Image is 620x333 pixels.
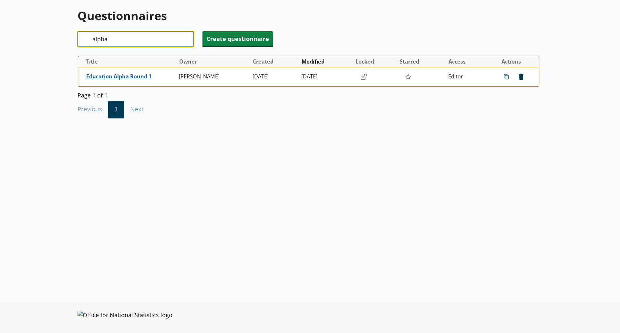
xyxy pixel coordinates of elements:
button: Lock [357,71,370,82]
td: [PERSON_NAME] [176,67,250,86]
td: [DATE] [299,67,353,86]
img: Office for National Statistics logo [77,311,172,319]
div: Page 1 of 1 [77,90,540,99]
button: Modified [299,56,352,67]
button: Locked [353,56,397,67]
td: Editor [446,67,495,86]
th: Actions [495,56,539,67]
input: Search questionnaire titles [77,31,194,47]
h1: Questionnaires [77,8,540,24]
span: Education Alpha Round 1 [86,73,176,80]
button: Access [446,56,494,67]
button: Owner [177,56,250,67]
button: Star [401,71,415,83]
button: Created [250,56,298,67]
td: [DATE] [250,67,299,86]
button: Title [81,56,176,67]
button: 1 [108,101,124,118]
button: Starred [397,56,446,67]
button: Create questionnaire [202,31,273,46]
